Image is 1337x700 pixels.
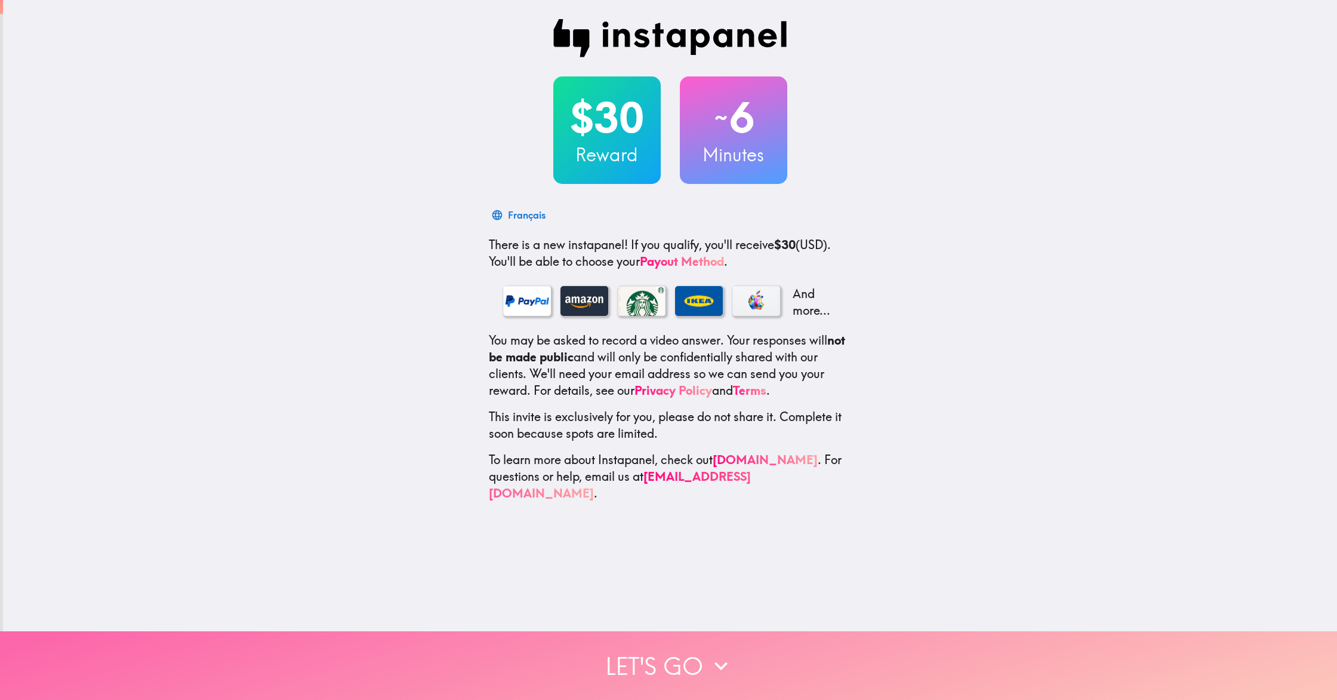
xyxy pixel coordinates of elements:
span: There is a new instapanel! [489,237,628,252]
h2: $30 [553,93,661,142]
p: To learn more about Instapanel, check out . For questions or help, email us at . [489,452,852,502]
a: Terms [733,383,766,398]
a: Payout Method [640,254,724,269]
button: Français [489,203,550,227]
p: And more... [790,285,837,319]
b: $30 [774,237,796,252]
p: This invite is exclusively for you, please do not share it. Complete it soon because spots are li... [489,409,852,442]
span: ~ [713,100,729,136]
h2: 6 [680,93,787,142]
div: Français [508,207,546,223]
a: Privacy Policy [634,383,712,398]
p: If you qualify, you'll receive (USD) . You'll be able to choose your . [489,237,852,270]
p: You may be asked to record a video answer. Your responses will and will only be confidentially sh... [489,332,852,399]
a: [EMAIL_ADDRESS][DOMAIN_NAME] [489,469,751,501]
a: [DOMAIN_NAME] [713,452,818,467]
img: Instapanel [553,19,787,57]
h3: Reward [553,142,661,167]
h3: Minutes [680,142,787,167]
b: not be made public [489,333,845,364]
